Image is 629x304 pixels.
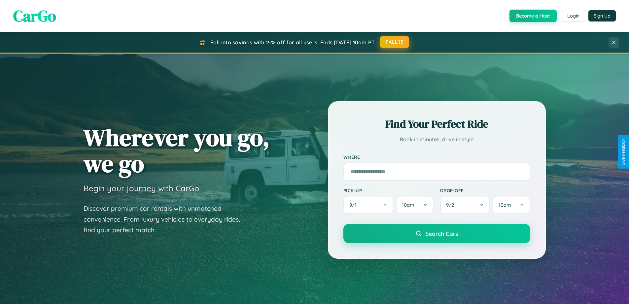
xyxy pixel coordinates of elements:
span: CarGo [13,5,56,27]
span: 10am [499,202,511,208]
button: Search Cars [343,224,530,243]
div: Give Feedback [621,139,626,165]
button: FALL15 [380,36,409,48]
h2: Find Your Perfect Ride [343,117,530,131]
span: 10am [402,202,414,208]
button: 10am [396,196,433,214]
p: Discover premium car rentals with unmatched convenience. From luxury vehicles to everyday rides, ... [84,203,249,236]
button: Sign Up [588,10,616,22]
span: 9 / 1 [349,202,360,208]
p: Book in minutes, drive in style [343,135,530,144]
span: Fall into savings with 15% off for all users! Ends [DATE] 10am PT. [210,39,376,46]
label: Drop-off [440,188,530,193]
button: 9/2 [440,196,490,214]
button: Login [562,10,585,22]
button: 10am [493,196,530,214]
h3: Begin your journey with CarGo [84,183,199,193]
button: Become a Host [509,10,557,22]
button: 9/1 [343,196,394,214]
label: Pick-up [343,188,434,193]
span: 9 / 2 [446,202,457,208]
h1: Wherever you go, we go [84,124,270,177]
span: Search Cars [425,230,458,237]
label: Where [343,154,530,160]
